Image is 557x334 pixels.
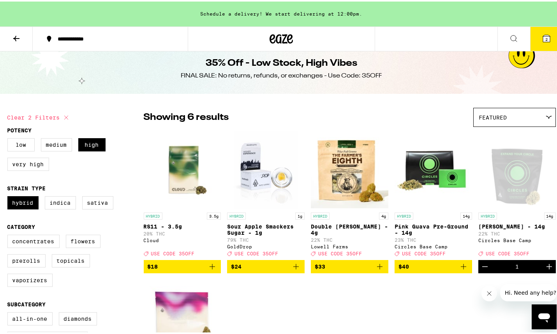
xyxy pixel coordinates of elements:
legend: Subcategory [7,300,46,306]
h1: 35% Off - Low Stock, High Vibes [206,55,357,69]
a: Open page for Pink Guava Pre-Ground - 14g from Circles Base Camp [395,129,472,258]
span: USE CODE 35OFF [318,250,362,255]
a: Open page for Sour Apple Smackers Sugar - 1g from GoldDrop [227,129,305,258]
p: 23% THC [395,236,472,241]
p: Showing 6 results [144,109,229,123]
button: Decrement [478,258,492,272]
p: 22% THC [478,230,556,235]
button: Add to bag [144,258,221,272]
p: 20% THC [144,230,221,235]
p: HYBRID [395,211,413,218]
button: Add to bag [227,258,305,272]
a: Open page for Double Runtz - 4g from Lowell Farms [311,129,388,258]
p: HYBRID [227,211,246,218]
legend: Category [7,222,35,229]
div: Circles Base Camp [478,236,556,241]
p: RS11 - 3.5g [144,222,221,228]
iframe: Message from company [500,283,557,300]
span: USE CODE 35OFF [234,250,278,255]
label: Diamonds [59,311,97,324]
p: [PERSON_NAME] - 14g [478,222,556,228]
span: Featured [479,113,507,119]
span: $24 [231,262,241,268]
p: 3.5g [207,211,221,218]
div: FINAL SALE: No returns, refunds, or exchanges - Use Code: 35OFF [181,70,382,79]
label: Hybrid [7,195,39,208]
span: USE CODE 35OFF [402,250,446,255]
p: HYBRID [311,211,330,218]
p: 79% THC [227,236,305,241]
label: High [78,137,106,150]
img: Cloud - RS11 - 3.5g [144,129,221,207]
p: HYBRID [144,211,162,218]
p: HYBRID [478,211,497,218]
button: Clear 2 filters [7,106,71,126]
p: Sour Apple Smackers Sugar - 1g [227,222,305,234]
label: Prerolls [7,253,46,266]
span: $40 [398,262,409,268]
div: Circles Base Camp [395,243,472,248]
iframe: Button to launch messaging window [532,303,557,328]
div: GoldDrop [227,243,305,248]
p: 22% THC [311,236,388,241]
div: Lowell Farms [311,243,388,248]
label: Indica [45,195,76,208]
img: Circles Base Camp - Pink Guava Pre-Ground - 14g [395,129,472,207]
a: Open page for RS11 - 3.5g from Cloud [144,129,221,258]
label: Low [7,137,35,150]
legend: Potency [7,126,32,132]
label: Flowers [66,233,100,246]
label: All-In-One [7,311,53,324]
p: 14g [544,211,556,218]
iframe: Close message [481,284,497,300]
label: Medium [41,137,72,150]
a: Open page for Lantz - 14g from Circles Base Camp [478,129,556,258]
span: $33 [315,262,325,268]
button: Add to bag [311,258,388,272]
p: Double [PERSON_NAME] - 4g [311,222,388,234]
button: Add to bag [395,258,472,272]
span: USE CODE 35OFF [486,250,529,255]
label: Very High [7,156,49,169]
label: Vaporizers [7,272,53,285]
label: Concentrates [7,233,60,246]
p: 14g [460,211,472,218]
span: USE CODE 35OFF [151,250,195,255]
span: $18 [148,262,158,268]
label: Sativa [82,195,113,208]
p: 1g [295,211,305,218]
span: 2 [545,35,548,40]
img: Lowell Farms - Double Runtz - 4g [311,129,388,207]
button: Increment [543,258,556,272]
div: 1 [515,262,519,268]
label: Topicals [52,253,90,266]
img: GoldDrop - Sour Apple Smackers Sugar - 1g [234,129,298,207]
p: Pink Guava Pre-Ground - 14g [395,222,472,234]
div: Cloud [144,236,221,241]
p: 4g [379,211,388,218]
legend: Strain Type [7,184,46,190]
